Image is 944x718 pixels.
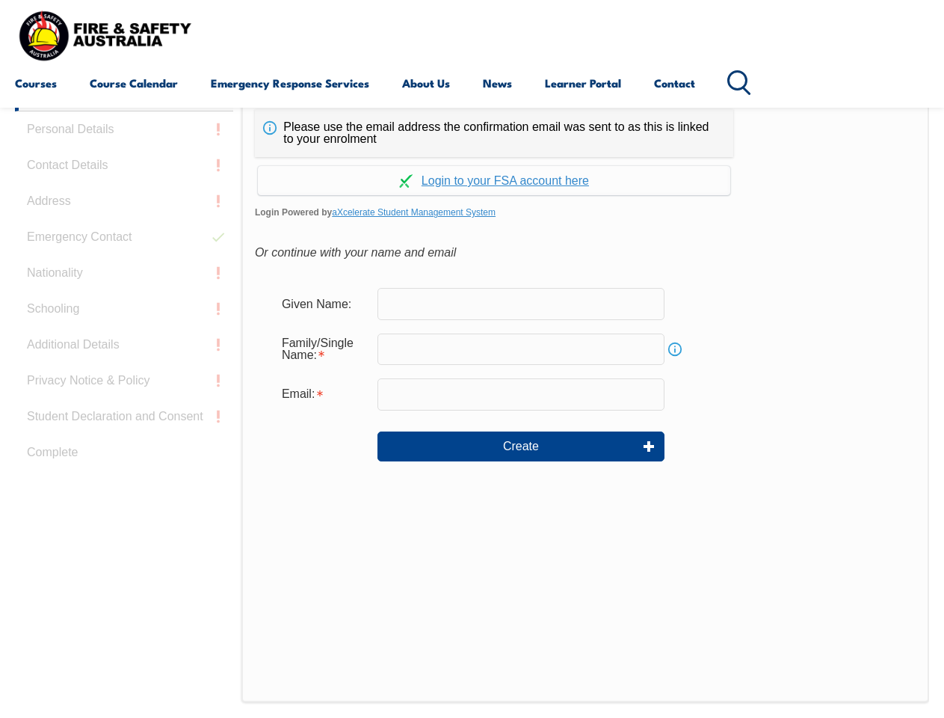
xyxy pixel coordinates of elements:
a: About Us [402,65,450,101]
a: Courses [15,65,57,101]
a: Learner Portal [545,65,621,101]
div: Please use the email address the confirmation email was sent to as this is linked to your enrolment [255,109,733,157]
a: Contact [654,65,695,101]
a: News [483,65,512,101]
a: Course Calendar [90,65,178,101]
img: Log in withaxcelerate [399,174,413,188]
a: Info [664,339,685,360]
div: Email is required. [270,380,377,408]
div: Or continue with your name and email [255,242,916,264]
button: Create [377,432,664,461]
div: Given Name: [270,289,377,318]
a: Emergency Response Services [211,65,369,101]
div: Family/Single Name is required. [270,329,377,369]
a: aXcelerate Student Management System [332,207,496,218]
span: Login Powered by [255,201,916,224]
